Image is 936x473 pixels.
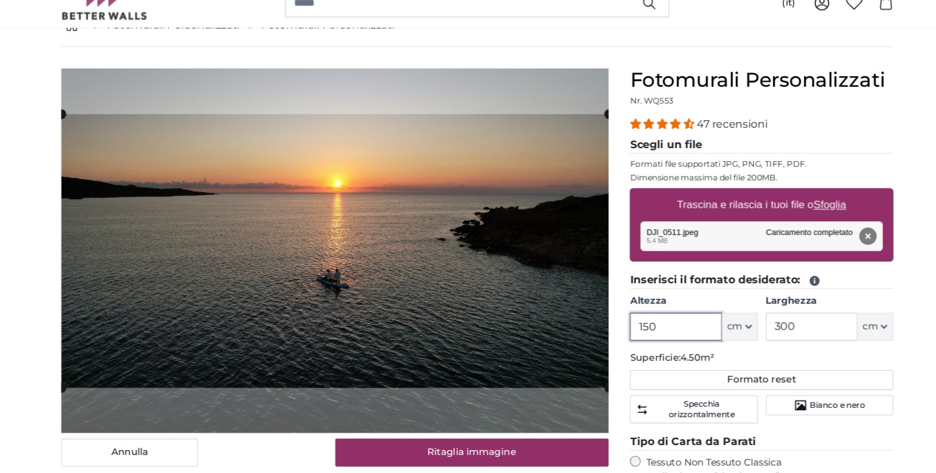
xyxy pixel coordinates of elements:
[742,12,774,35] button: (it)
[610,169,855,179] p: Formati file supportati JPG, PNG, TIFF, PDF.
[610,84,855,107] h1: Fotomurali Personalizzati
[822,312,855,338] button: cm
[778,393,829,403] span: Bianco e nero
[610,181,855,191] p: Dimensione massima del file 200MB.
[610,274,855,290] legend: Inserisci il formato desiderato:
[657,348,688,359] span: 4.50m²
[610,389,729,415] button: Specchia orizzontalmente
[610,294,729,307] label: Altezza
[737,294,855,307] label: Larghezza
[610,110,650,119] span: Nr. WQ553
[781,206,812,216] u: Sfoglia
[696,312,729,338] button: cm
[610,130,672,142] span: 4.38 stars
[649,199,817,224] label: Trascina e rilascia i tuoi file o
[610,425,855,440] legend: Tipo di Carta da Parati
[610,348,855,360] p: Superficie:
[827,319,841,331] span: cm
[672,130,738,142] span: 47 recensioni
[610,148,855,164] legend: Scegli un file
[737,389,855,407] button: Bianco e nero
[631,392,724,412] span: Specchia orizzontalmente
[81,7,161,39] img: Betterwalls
[81,429,208,455] button: Annulla
[610,365,855,384] button: Formato reset
[625,459,855,469] span: Applicazione tradizionale con colla
[701,319,715,331] span: cm
[336,429,591,455] button: Ritaglia immagine
[625,445,855,469] label: Tessuto Non Tessuto Classica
